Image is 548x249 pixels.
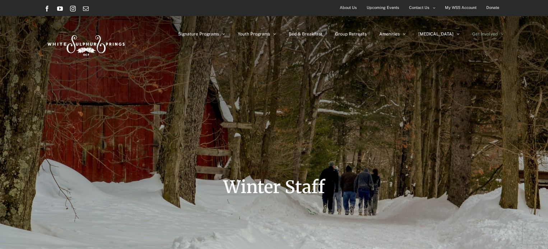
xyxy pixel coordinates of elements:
[335,16,367,52] a: Group Retreats
[367,3,399,13] span: Upcoming Events
[335,32,367,36] span: Group Retreats
[178,32,219,36] span: Signature Programs
[178,16,504,52] nav: Main Menu
[409,3,429,13] span: Contact Us
[472,32,498,36] span: Get Involved
[57,6,63,11] a: YouTube
[418,16,460,52] a: [MEDICAL_DATA]
[83,6,89,11] a: Email
[379,16,406,52] a: Amenities
[340,3,357,13] span: About Us
[486,3,499,13] span: Donate
[44,6,50,11] a: Facebook
[238,32,270,36] span: Youth Programs
[418,32,454,36] span: [MEDICAL_DATA]
[223,176,325,198] span: Winter Staff
[379,32,400,36] span: Amenities
[178,16,225,52] a: Signature Programs
[238,16,276,52] a: Youth Programs
[472,16,504,52] a: Get Involved
[44,27,127,61] img: White Sulphur Springs Logo
[445,3,477,13] span: My WSS Account
[70,6,76,11] a: Instagram
[289,32,322,36] span: Bed & Breakfast
[289,16,322,52] a: Bed & Breakfast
